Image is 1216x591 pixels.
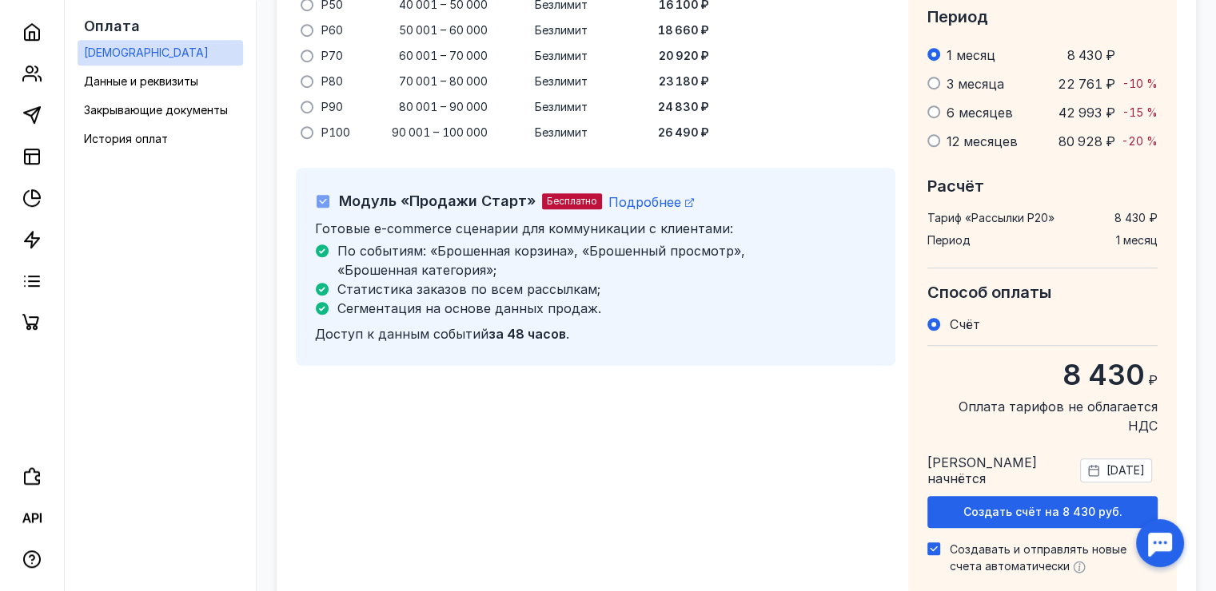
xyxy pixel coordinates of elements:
[1116,232,1158,248] span: 1 месяц
[1106,462,1145,478] span: [DATE]
[658,99,709,115] span: 24 830 ₽
[535,73,588,89] span: Безлимит
[927,7,988,26] span: Период
[84,103,228,117] span: Закрывающие документы
[1058,76,1115,92] span: 22 761 ₽
[321,125,350,141] span: P100
[1122,77,1158,90] span: -10 %
[399,99,488,115] span: 80 001 – 90 000
[1122,134,1158,148] span: -20 %
[315,220,733,236] span: Готовые e-commerce сценарии для коммуникации с клиентами:
[1067,47,1115,63] span: 8 430 ₽
[950,316,980,332] span: Счёт
[963,506,1122,519] span: Создать счёт на 8 430 руб.
[84,74,198,88] span: Данные и реквизиты
[321,22,343,38] span: P60
[1122,105,1158,119] span: -15 %
[78,40,243,65] a: [DEMOGRAPHIC_DATA]
[315,326,569,342] span: Доступ к данным событий .
[399,48,488,64] span: 60 001 – 70 000
[658,22,709,38] span: 18 660 ₽
[321,73,343,89] span: P80
[927,397,1158,435] span: Оплата тарифов не облагается НДС
[950,542,1126,573] span: Создавать и отправлять новые счета автоматически
[535,125,588,141] span: Безлимит
[392,125,488,141] span: 90 001 – 100 000
[78,97,243,123] a: Закрывающие документы
[339,192,536,209] span: Модуль «Продажи Старт»
[947,105,1013,121] span: 6 месяцев
[1114,210,1158,226] span: 8 430 ₽
[84,18,140,34] span: Оплата
[927,496,1158,528] button: Создать счёт на 8 430 руб.
[927,232,971,248] span: Период
[1148,372,1158,388] span: ₽
[488,326,566,342] b: за 48 часов
[659,48,709,64] span: 20 920 ₽
[659,73,709,89] span: 23 180 ₽
[337,281,600,297] span: Статистика заказов по всем рассылкам;
[84,132,168,145] span: История оплат
[658,125,709,141] span: 26 490 ₽
[535,99,588,115] span: Безлимит
[84,46,209,59] span: [DEMOGRAPHIC_DATA]
[399,22,488,38] span: 50 001 – 60 000
[927,454,1067,486] span: [PERSON_NAME] начнётся
[78,69,243,94] a: Данные и реквизиты
[321,99,343,115] span: P90
[947,76,1004,92] span: 3 месяца
[947,47,995,63] span: 1 месяц
[321,48,343,64] span: P70
[1063,357,1145,392] span: 8 430
[927,283,1051,302] span: Способ оплаты
[1059,133,1115,149] span: 80 928 ₽
[547,195,597,207] span: Бесплатно
[337,300,601,316] span: Сегментация на основе данных продаж.
[535,22,588,38] span: Безлимит
[337,243,745,278] span: По событиям: «Брошенная корзина», «Брошенный просмотр», «Брошенная категория»;
[608,194,694,210] a: Подробнее
[927,177,984,196] span: Расчёт
[78,126,243,152] a: История оплат
[1059,105,1115,121] span: 42 993 ₽
[947,133,1018,149] span: 12 месяцев
[399,73,488,89] span: 70 001 – 80 000
[927,210,1055,226] span: Тариф « Рассылки P20 »
[608,194,681,210] span: Подробнее
[535,48,588,64] span: Безлимит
